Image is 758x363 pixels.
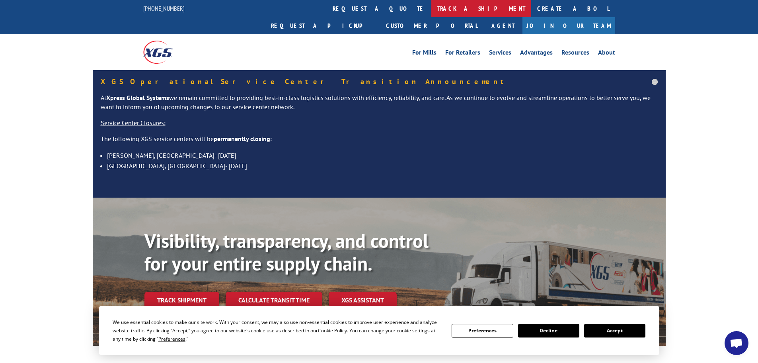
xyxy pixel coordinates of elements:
[598,49,615,58] a: About
[518,324,579,337] button: Decline
[329,292,397,309] a: XGS ASSISTANT
[412,49,436,58] a: For Mills
[113,318,442,343] div: We use essential cookies to make our site work. With your consent, we may also use non-essential ...
[101,93,658,119] p: At we remain committed to providing best-in-class logistics solutions with efficiency, reliabilit...
[725,331,748,355] a: Open chat
[101,134,658,150] p: The following XGS service centers will be :
[226,292,322,309] a: Calculate transit time
[561,49,589,58] a: Resources
[101,78,658,85] h5: XGS Operational Service Center Transition Announcement
[143,4,185,12] a: [PHONE_NUMBER]
[445,49,480,58] a: For Retailers
[101,119,166,127] u: Service Center Closures:
[318,327,347,334] span: Cookie Policy
[584,324,645,337] button: Accept
[144,228,429,276] b: Visibility, transparency, and control for your entire supply chain.
[380,17,483,34] a: Customer Portal
[107,161,658,171] li: [GEOGRAPHIC_DATA], [GEOGRAPHIC_DATA]- [DATE]
[214,135,270,143] strong: permanently closing
[483,17,522,34] a: Agent
[99,306,659,355] div: Cookie Consent Prompt
[520,49,553,58] a: Advantages
[489,49,511,58] a: Services
[265,17,380,34] a: Request a pickup
[107,150,658,161] li: [PERSON_NAME], [GEOGRAPHIC_DATA]- [DATE]
[522,17,615,34] a: Join Our Team
[106,94,169,102] strong: Xpress Global Systems
[144,292,219,308] a: Track shipment
[158,336,185,342] span: Preferences
[452,324,513,337] button: Preferences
